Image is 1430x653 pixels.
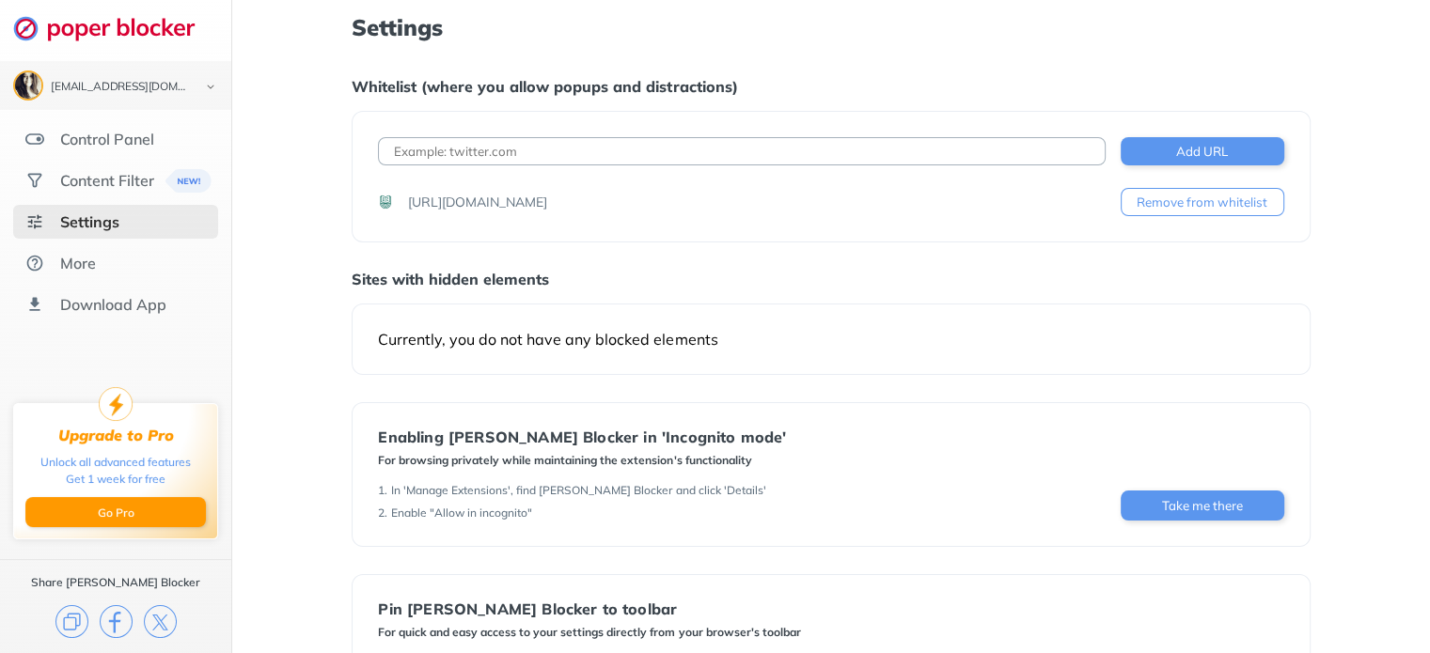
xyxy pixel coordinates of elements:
[25,212,44,231] img: settings-selected.svg
[378,194,393,210] img: favicons
[31,575,200,590] div: Share [PERSON_NAME] Blocker
[378,505,387,521] div: 2 .
[378,453,786,468] div: For browsing privately while maintaining the extension's functionality
[60,212,119,231] div: Settings
[60,254,96,272] div: More
[352,270,1310,288] div: Sites with hidden elements
[60,130,154,148] div: Control Panel
[25,497,206,527] button: Go Pro
[25,171,44,190] img: social.svg
[15,72,41,99] img: ACg8ocIfsbtpgJR6HZMOReoWAQW5oW5aDHGbepBC2-xyCpWYVdU07aNi=s96-c
[378,600,800,617] div: Pin [PERSON_NAME] Blocker to toolbar
[391,505,532,521] div: Enable "Allow in incognito"
[378,625,800,640] div: For quick and easy access to your settings directly from your browser's toolbar
[1121,137,1284,165] button: Add URL
[1121,490,1284,521] button: Take me there
[352,15,1310,39] h1: Settings
[60,295,166,314] div: Download App
[51,81,190,94] div: nilufer88@gmail.com
[165,169,212,193] img: menuBanner.svg
[55,605,88,638] img: copy.svg
[144,605,177,638] img: x.svg
[58,427,174,444] div: Upgrade to Pro
[408,193,547,211] div: [URL][DOMAIN_NAME]
[378,428,786,445] div: Enabling [PERSON_NAME] Blocker in 'Incognito mode'
[25,254,44,272] img: about.svg
[1121,188,1284,216] button: Remove from whitelist
[40,454,191,471] div: Unlock all advanced features
[199,77,222,97] img: chevron-bottom-black.svg
[99,387,133,421] img: upgrade-to-pro.svg
[66,471,165,488] div: Get 1 week for free
[25,295,44,314] img: download-app.svg
[13,15,215,41] img: logo-webpage.svg
[378,483,387,498] div: 1 .
[352,77,1310,96] div: Whitelist (where you allow popups and distractions)
[391,483,765,498] div: In 'Manage Extensions', find [PERSON_NAME] Blocker and click 'Details'
[60,171,154,190] div: Content Filter
[378,137,1105,165] input: Example: twitter.com
[25,130,44,148] img: features.svg
[100,605,133,638] img: facebook.svg
[378,330,1283,349] div: Currently, you do not have any blocked elements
